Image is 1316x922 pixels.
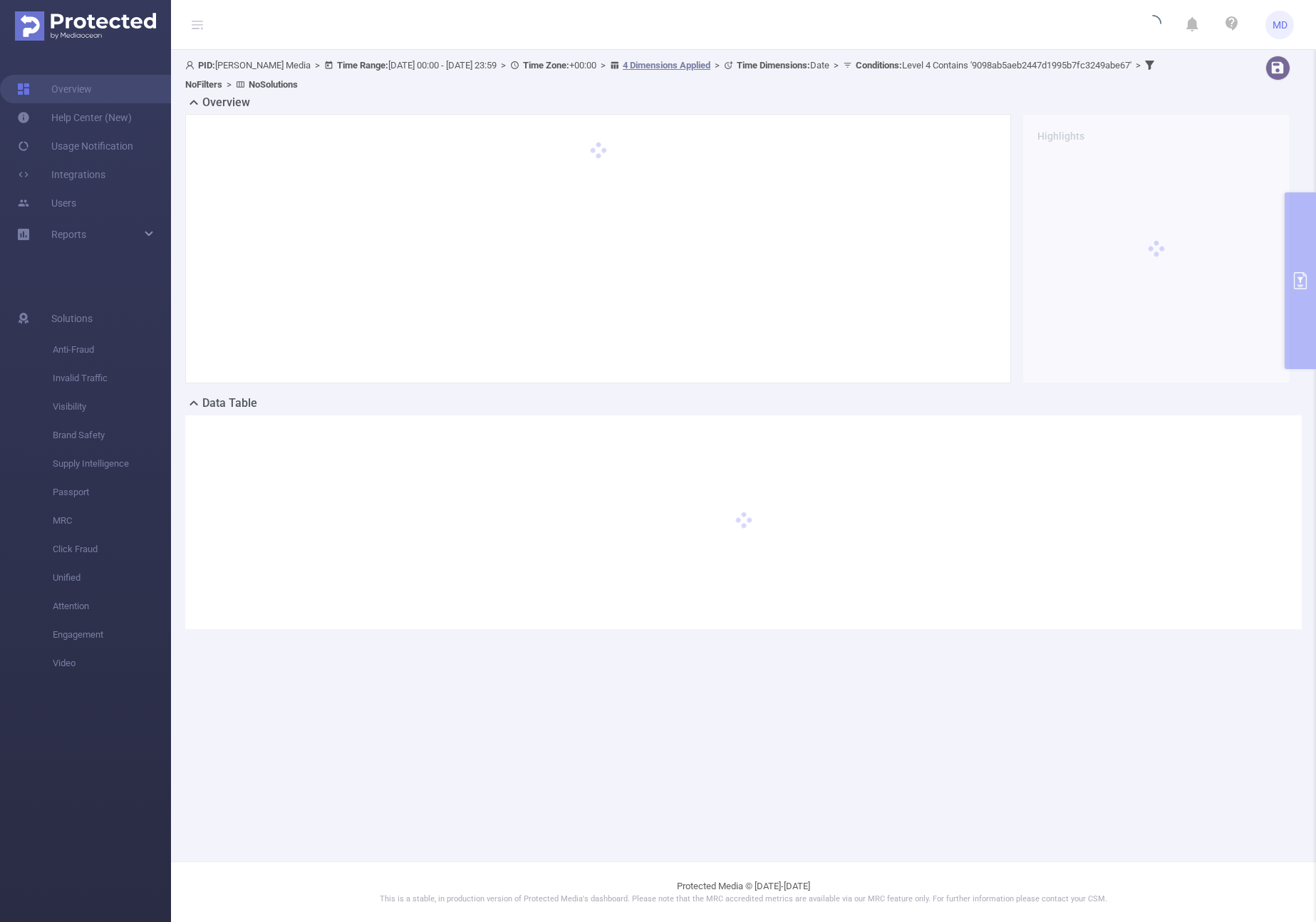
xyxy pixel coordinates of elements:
[53,421,171,450] span: Brand Safety
[17,75,92,103] a: Overview
[337,60,388,71] b: Time Range:
[53,450,171,478] span: Supply Intelligence
[53,336,171,364] span: Anti-Fraud
[51,220,86,249] a: Reports
[53,592,171,621] span: Attention
[53,507,171,535] span: MRC
[596,60,610,71] span: >
[198,60,215,71] b: PID:
[171,861,1316,922] footer: Protected Media © [DATE]-[DATE]
[737,60,810,71] b: Time Dimensions :
[51,304,93,333] span: Solutions
[17,103,132,132] a: Help Center (New)
[207,893,1280,906] p: This is a stable, in production version of Protected Media's dashboard. Please note that the MRC ...
[15,11,156,41] img: Protected Media
[53,364,171,393] span: Invalid Traffic
[185,79,222,90] b: No Filters
[1273,11,1287,39] span: MD
[737,60,829,71] span: Date
[202,395,257,412] h2: Data Table
[1131,60,1145,71] span: >
[53,564,171,592] span: Unified
[829,60,843,71] span: >
[51,229,86,240] span: Reports
[17,132,133,160] a: Usage Notification
[185,61,198,70] i: icon: user
[185,60,1158,90] span: [PERSON_NAME] Media [DATE] 00:00 - [DATE] 23:59 +00:00
[856,60,1131,71] span: Level 4 Contains '9098ab5aeb2447d1995b7fc3249abe67'
[523,60,569,71] b: Time Zone:
[311,60,324,71] span: >
[53,478,171,507] span: Passport
[710,60,724,71] span: >
[249,79,298,90] b: No Solutions
[53,535,171,564] span: Click Fraud
[53,621,171,649] span: Engagement
[623,60,710,71] u: 4 Dimensions Applied
[856,60,902,71] b: Conditions :
[17,160,105,189] a: Integrations
[202,94,250,111] h2: Overview
[17,189,76,217] a: Users
[497,60,510,71] span: >
[53,649,171,678] span: Video
[222,79,236,90] span: >
[53,393,171,421] span: Visibility
[1144,15,1161,35] i: icon: loading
